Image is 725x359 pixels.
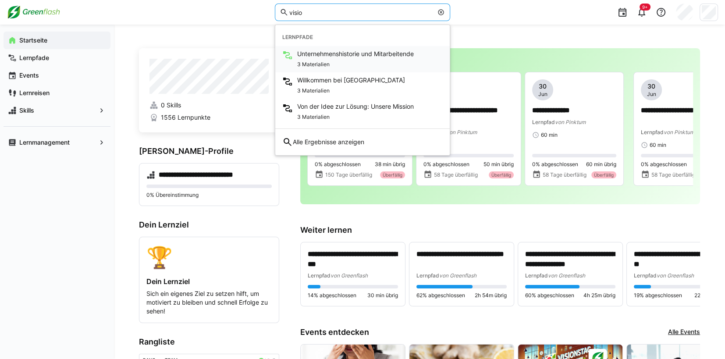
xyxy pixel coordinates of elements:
[146,244,272,270] div: 🏆
[489,171,514,178] div: Überfällig
[634,292,682,299] span: 19% abgeschlossen
[548,272,585,279] span: von Greenflash
[651,171,695,178] span: 58 Tage überfällig
[297,50,414,58] span: Unternehmenshistorie und Mitarbeitende
[139,146,279,156] h3: [PERSON_NAME]-Profile
[315,161,361,168] span: 0% abgeschlossen
[380,171,405,178] div: Überfällig
[161,101,181,110] span: 0 Skills
[555,119,586,125] span: von Pinktum
[525,292,574,299] span: 60% abgeschlossen
[375,161,405,168] span: 38 min übrig
[586,161,616,168] span: 60 min übrig
[161,113,210,122] span: 1556 Lernpunkte
[647,91,656,98] span: Jun
[525,272,548,279] span: Lernpfad
[591,171,616,178] div: Überfällig
[475,292,507,299] span: 2h 54m übrig
[139,337,279,347] h3: Rangliste
[293,138,364,146] span: Alle Ergebnisse anzeigen
[539,82,547,91] span: 30
[657,272,694,279] span: von Greenflash
[367,292,398,299] span: 30 min übrig
[288,8,433,16] input: Skills und Lernpfade durchsuchen…
[297,102,414,111] span: Von der Idee zur Lösung: Unsere Mission
[146,277,272,286] h4: Dein Lernziel
[416,292,465,299] span: 62% abgeschlossen
[297,61,330,68] span: 3 Materialien
[439,272,476,279] span: von Greenflash
[543,171,586,178] span: 58 Tage überfällig
[541,132,558,139] span: 60 min
[331,272,368,279] span: von Greenflash
[483,161,514,168] span: 50 min übrig
[416,272,439,279] span: Lernpfad
[642,4,648,10] span: 9+
[300,327,369,337] h3: Events entdecken
[297,76,405,85] span: Willkommen bei [GEOGRAPHIC_DATA]
[532,161,578,168] span: 0% abgeschlossen
[146,289,272,316] p: Sich ein eigenes Ziel zu setzen hilft, um motiviert zu bleiben und schnell Erfolge zu sehen!
[297,87,330,94] span: 3 Materialien
[634,272,657,279] span: Lernpfad
[641,161,687,168] span: 0% abgeschlossen
[641,129,664,135] span: Lernpfad
[650,142,666,149] span: 60 min
[307,55,693,65] h3: [PERSON_NAME]
[146,192,272,199] p: 0% Übereinstimmung
[300,225,700,235] h3: Weiter lernen
[694,292,724,299] span: 22 min übrig
[297,114,330,121] span: 3 Materialien
[647,82,655,91] span: 30
[275,28,450,46] div: Lernpfade
[139,220,279,230] h3: Dein Lernziel
[532,119,555,125] span: Lernpfad
[308,292,356,299] span: 14% abgeschlossen
[308,272,331,279] span: Lernpfad
[434,171,478,178] span: 58 Tage überfällig
[668,327,700,337] a: Alle Events
[423,161,469,168] span: 0% abgeschlossen
[149,101,269,110] a: 0 Skills
[664,129,694,135] span: von Pinktum
[583,292,615,299] span: 4h 25m übrig
[325,171,372,178] span: 150 Tage überfällig
[446,129,477,135] span: von Pinktum
[538,91,547,98] span: Jun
